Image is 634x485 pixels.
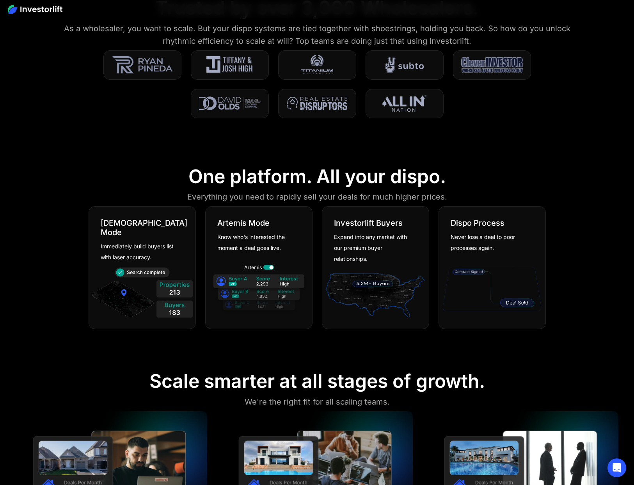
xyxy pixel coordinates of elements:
[334,232,411,264] div: Expand into any market with our premium buyer relationships.
[64,22,571,47] div: As a wholesaler, you want to scale. But your dispo systems are tied together with shoestrings, ho...
[217,232,295,253] div: Know who's interested the moment a deal goes live.
[245,396,390,408] div: We're the right fit for all scaling teams.
[188,165,446,188] div: One platform. All your dispo.
[101,218,187,237] div: [DEMOGRAPHIC_DATA] Mode
[217,218,270,228] div: Artemis Mode
[451,218,504,228] div: Dispo Process
[101,241,178,263] div: Immediately build buyers list with laser accuracy.
[149,370,485,392] div: Scale smarter at all stages of growth.
[187,191,447,203] div: Everything you need to rapidly sell your deals for much higher prices.
[607,458,626,477] div: Open Intercom Messenger
[451,232,528,253] div: Never lose a deal to poor processes again.
[334,218,403,228] div: Investorlift Buyers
